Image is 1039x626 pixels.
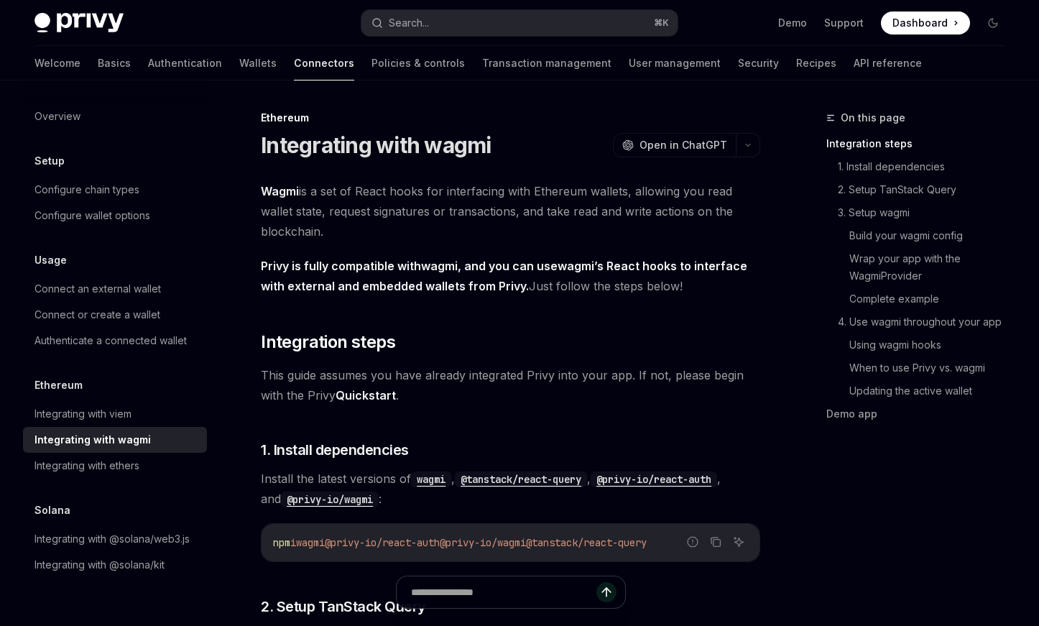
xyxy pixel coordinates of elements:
a: @privy-io/wagmi [281,492,379,506]
button: Send message [596,582,617,602]
a: Using wagmi hooks [849,333,1016,356]
button: Report incorrect code [683,533,702,551]
div: Configure chain types [34,181,139,198]
strong: Privy is fully compatible with , and you can use ’s React hooks to interface with external and em... [261,259,747,293]
a: Quickstart [336,388,396,403]
span: 1. Install dependencies [261,440,409,460]
h5: Usage [34,252,67,269]
span: @tanstack/react-query [526,536,647,549]
div: Integrating with @solana/web3.js [34,530,190,548]
a: 1. Install dependencies [838,155,1016,178]
a: Connectors [294,46,354,80]
a: Configure wallet options [23,203,207,229]
code: @privy-io/wagmi [281,492,379,507]
a: Support [824,16,864,30]
span: npm [273,536,290,549]
a: Configure chain types [23,177,207,203]
a: Recipes [796,46,836,80]
div: Connect or create a wallet [34,306,160,323]
a: Demo app [826,402,1016,425]
a: Complete example [849,287,1016,310]
a: Demo [778,16,807,30]
span: ⌘ K [654,17,669,29]
a: Policies & controls [371,46,465,80]
h5: Ethereum [34,377,83,394]
h5: Setup [34,152,65,170]
code: wagmi [411,471,451,487]
span: is a set of React hooks for interfacing with Ethereum wallets, allowing you read wallet state, re... [261,181,760,241]
span: This guide assumes you have already integrated Privy into your app. If not, please begin with the... [261,365,760,405]
div: Integrating with wagmi [34,431,151,448]
span: Open in ChatGPT [639,138,727,152]
a: Welcome [34,46,80,80]
div: Overview [34,108,80,125]
a: Wallets [239,46,277,80]
div: Connect an external wallet [34,280,161,298]
a: Integrating with @solana/web3.js [23,526,207,552]
a: wagmi [558,259,594,274]
div: Authenticate a connected wallet [34,332,187,349]
a: Authentication [148,46,222,80]
a: 4. Use wagmi throughout your app [838,310,1016,333]
a: Overview [23,103,207,129]
h1: Integrating with wagmi [261,132,491,158]
a: @tanstack/react-query [455,471,587,486]
a: Wagmi [261,184,299,199]
div: Ethereum [261,111,760,125]
code: @tanstack/react-query [455,471,587,487]
button: Ask AI [729,533,748,551]
a: Transaction management [482,46,611,80]
span: @privy-io/wagmi [440,536,526,549]
button: Toggle dark mode [982,11,1005,34]
a: Connect an external wallet [23,276,207,302]
div: Configure wallet options [34,207,150,224]
a: Integrating with ethers [23,453,207,479]
code: @privy-io/react-auth [591,471,717,487]
div: Search... [389,14,429,32]
div: Integrating with @solana/kit [34,556,165,574]
img: dark logo [34,13,124,33]
button: Open in ChatGPT [613,133,736,157]
button: Copy the contents from the code block [706,533,725,551]
a: wagmi [411,471,451,486]
a: Integrating with @solana/kit [23,552,207,578]
a: Integration steps [826,132,1016,155]
span: @privy-io/react-auth [325,536,440,549]
a: @privy-io/react-auth [591,471,717,486]
a: When to use Privy vs. wagmi [849,356,1016,379]
a: Connect or create a wallet [23,302,207,328]
a: Security [738,46,779,80]
a: Basics [98,46,131,80]
span: i [290,536,296,549]
div: Integrating with ethers [34,457,139,474]
button: Search...⌘K [361,10,677,36]
span: Install the latest versions of , , , and : [261,469,760,509]
a: Wrap your app with the WagmiProvider [849,247,1016,287]
a: Integrating with viem [23,401,207,427]
a: 3. Setup wagmi [838,201,1016,224]
span: wagmi [296,536,325,549]
a: Authenticate a connected wallet [23,328,207,354]
span: Integration steps [261,331,395,354]
a: Dashboard [881,11,970,34]
a: User management [629,46,721,80]
a: Updating the active wallet [849,379,1016,402]
a: 2. Setup TanStack Query [838,178,1016,201]
a: wagmi [421,259,458,274]
a: Build your wagmi config [849,224,1016,247]
span: On this page [841,109,905,126]
a: Integrating with wagmi [23,427,207,453]
div: Integrating with viem [34,405,131,423]
h5: Solana [34,502,70,519]
span: Dashboard [892,16,948,30]
a: API reference [854,46,922,80]
span: Just follow the steps below! [261,256,760,296]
